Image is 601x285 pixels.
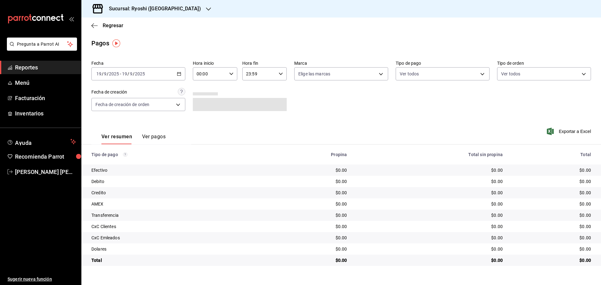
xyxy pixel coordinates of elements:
[513,212,591,218] div: $0.00
[102,71,104,76] span: /
[91,152,255,157] div: Tipo de pago
[513,167,591,173] div: $0.00
[265,257,347,263] div: $0.00
[91,212,255,218] div: Transferencia
[91,38,109,48] div: Pagos
[497,61,591,65] label: Tipo de orden
[513,201,591,207] div: $0.00
[91,235,255,241] div: CxC Emleados
[130,71,133,76] input: --
[69,16,74,21] button: open_drawer_menu
[91,178,255,185] div: Debito
[127,71,129,76] span: /
[357,152,503,157] div: Total sin propina
[4,45,77,52] a: Pregunta a Parrot AI
[95,101,149,108] span: Fecha de creación de orden
[357,235,503,241] div: $0.00
[265,212,347,218] div: $0.00
[15,138,68,145] span: Ayuda
[513,152,591,157] div: Total
[91,23,123,28] button: Regresar
[123,152,127,157] svg: Los pagos realizados con Pay y otras terminales son montos brutos.
[357,223,503,230] div: $0.00
[91,246,255,252] div: Dolares
[513,223,591,230] div: $0.00
[193,61,237,65] label: Hora inicio
[357,190,503,196] div: $0.00
[135,71,145,76] input: ----
[513,246,591,252] div: $0.00
[265,246,347,252] div: $0.00
[357,201,503,207] div: $0.00
[122,71,127,76] input: --
[104,71,107,76] input: --
[91,201,255,207] div: AMEX
[265,167,347,173] div: $0.00
[400,71,419,77] span: Ver todos
[91,61,185,65] label: Fecha
[242,61,287,65] label: Hora fin
[101,134,166,144] div: navigation tabs
[396,61,490,65] label: Tipo de pago
[513,178,591,185] div: $0.00
[501,71,520,77] span: Ver todos
[104,5,201,13] h3: Sucursal: Ryoshi ([GEOGRAPHIC_DATA])
[91,223,255,230] div: CxC Clientes
[15,152,76,161] span: Recomienda Parrot
[265,235,347,241] div: $0.00
[17,41,67,48] span: Pregunta a Parrot AI
[357,178,503,185] div: $0.00
[548,128,591,135] button: Exportar a Excel
[513,257,591,263] div: $0.00
[107,71,109,76] span: /
[109,71,119,76] input: ----
[120,71,121,76] span: -
[513,235,591,241] div: $0.00
[15,168,76,176] span: [PERSON_NAME] [PERSON_NAME]
[265,201,347,207] div: $0.00
[91,190,255,196] div: Credito
[112,39,120,47] img: Tooltip marker
[8,276,76,282] span: Sugerir nueva función
[357,167,503,173] div: $0.00
[265,190,347,196] div: $0.00
[7,38,77,51] button: Pregunta a Parrot AI
[357,257,503,263] div: $0.00
[357,246,503,252] div: $0.00
[15,63,76,72] span: Reportes
[91,89,127,95] div: Fecha de creación
[15,109,76,118] span: Inventarios
[103,23,123,28] span: Regresar
[513,190,591,196] div: $0.00
[265,223,347,230] div: $0.00
[265,152,347,157] div: Propina
[91,167,255,173] div: Efectivo
[265,178,347,185] div: $0.00
[357,212,503,218] div: $0.00
[142,134,166,144] button: Ver pagos
[15,79,76,87] span: Menú
[133,71,135,76] span: /
[101,134,132,144] button: Ver resumen
[298,71,330,77] span: Elige las marcas
[96,71,102,76] input: --
[91,257,255,263] div: Total
[294,61,388,65] label: Marca
[15,94,76,102] span: Facturación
